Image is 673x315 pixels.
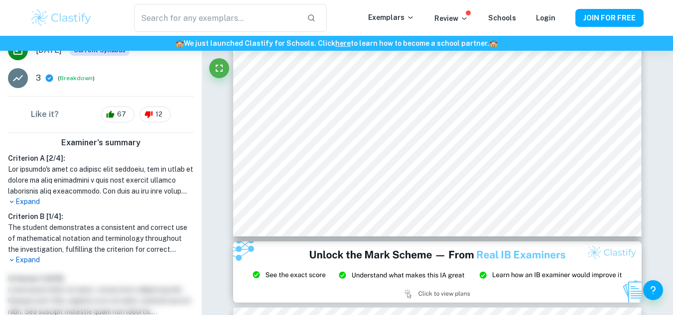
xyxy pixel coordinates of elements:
[536,14,555,22] a: Login
[8,164,194,197] h1: Lor ipsumdo's amet co adipisc elit seddoeiu, tem in utlab et dolore ma aliq enimadmini v quis nos...
[233,241,642,303] img: Ad
[209,58,229,78] button: Fullscreen
[60,74,93,83] button: Breakdown
[434,13,468,24] p: Review
[335,39,351,47] a: here
[643,280,663,300] button: Help and Feedback
[175,39,184,47] span: 🏫
[8,211,194,222] h6: Criterion B [ 1 / 4 ]:
[368,12,414,23] p: Exemplars
[139,106,171,122] div: 12
[134,4,298,32] input: Search for any exemplars...
[575,9,644,27] button: JOIN FOR FREE
[58,74,95,83] span: ( )
[489,39,498,47] span: 🏫
[30,8,93,28] img: Clastify logo
[112,109,132,119] span: 67
[150,109,168,119] span: 12
[8,153,194,164] h6: Criterion A [ 2 / 4 ]:
[8,255,194,265] p: Expand
[101,106,135,122] div: 67
[36,72,41,84] p: 3
[8,222,194,255] h1: The student demonstrates a consistent and correct use of mathematical notation and terminology th...
[8,197,194,207] p: Expand
[31,108,59,120] h6: Like it?
[488,14,516,22] a: Schools
[4,137,198,149] h6: Examiner's summary
[2,38,671,49] h6: We just launched Clastify for Schools. Click to learn how to become a school partner.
